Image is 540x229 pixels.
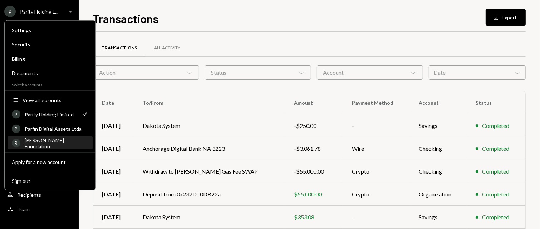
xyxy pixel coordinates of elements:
div: Security [12,41,88,48]
td: Deposit from 0x237D...0DB22a [134,183,285,206]
div: [DATE] [102,213,126,221]
div: Completed [482,190,510,199]
td: Savings [410,206,467,229]
div: [DATE] [102,144,126,153]
a: R[PERSON_NAME] Foundation [8,136,93,149]
td: Crypto [343,160,410,183]
div: Completed [482,121,510,130]
div: P [4,6,16,17]
a: Documents [8,66,93,79]
td: Wire [343,137,410,160]
div: $353.08 [294,213,335,221]
div: Account [317,65,423,80]
div: -$55,000.00 [294,167,335,176]
div: Parfin Digital Assets Ltda [25,126,88,132]
td: – [343,114,410,137]
div: All Activity [154,45,180,51]
a: Settings [8,24,93,36]
div: Documents [12,70,88,76]
div: [PERSON_NAME] Foundation [25,137,88,149]
th: Account [410,91,467,114]
div: Settings [12,27,88,33]
div: Billing [12,56,88,62]
div: P [12,124,20,133]
a: Security [8,38,93,51]
th: Status [467,91,525,114]
div: Completed [482,213,510,221]
th: To/From [134,91,285,114]
div: Action [93,65,199,80]
td: Dakota System [134,114,285,137]
div: Date [429,65,526,80]
td: Organization [410,183,467,206]
td: – [343,206,410,229]
th: Amount [285,91,343,114]
div: Switch accounts [5,81,95,88]
button: Apply for a new account [8,156,93,169]
button: Export [486,9,526,26]
a: PParfin Digital Assets Ltda [8,122,93,135]
div: Status [205,65,311,80]
div: R [12,139,20,147]
a: Team [4,203,74,215]
div: -$250.00 [294,121,335,130]
button: Sign out [8,175,93,188]
td: Savings [410,114,467,137]
div: Sign out [12,178,88,184]
div: Completed [482,144,510,153]
h1: Transactions [93,11,158,26]
th: Payment Method [343,91,410,114]
div: [DATE] [102,121,126,130]
div: Completed [482,167,510,176]
td: Withdraw to [PERSON_NAME] Gas Fee SWAP [134,160,285,183]
a: Recipients [4,188,74,201]
th: Date [93,91,134,114]
td: Checking [410,160,467,183]
div: -$3,061.78 [294,144,335,153]
div: Transactions [102,45,137,51]
div: $55,000.00 [294,190,335,199]
a: All Activity [146,39,189,57]
td: Anchorage Digital Bank NA 3223 [134,137,285,160]
div: Recipients [17,192,41,198]
div: Parity Holding Limited [25,111,77,117]
div: Team [17,206,30,212]
div: Parity Holding L... [20,9,58,15]
a: Billing [8,52,93,65]
td: Crypto [343,183,410,206]
div: View all accounts [23,97,88,103]
td: Dakota System [134,206,285,229]
div: [DATE] [102,190,126,199]
a: Transactions [93,39,146,57]
button: View all accounts [8,94,93,107]
div: Apply for a new account [12,159,88,165]
div: [DATE] [102,167,126,176]
div: P [12,110,20,119]
td: Checking [410,137,467,160]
